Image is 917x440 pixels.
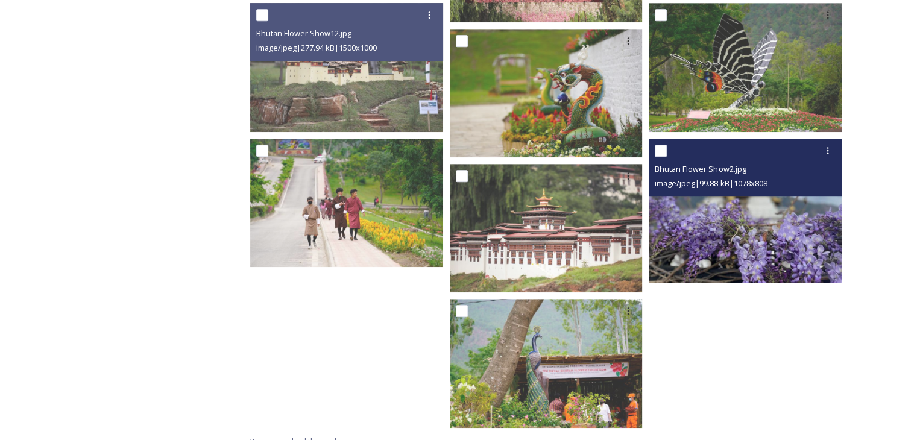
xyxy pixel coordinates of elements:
img: Bhutan Flower Show3.jpg [450,29,643,157]
span: image/jpeg | 99.88 kB | 1078 x 808 [655,178,767,189]
img: Bhutan Flower Show2.jpg [649,139,842,283]
img: Bhutan Flower Show6.jpg [450,299,643,427]
img: Bhutan Flower Show12.jpg [250,3,443,131]
img: Bhutan Flower Show15.jpg [450,164,643,292]
span: Bhutan Flower Show2.jpg [655,163,746,174]
span: image/jpeg | 277.94 kB | 1500 x 1000 [256,42,377,53]
span: Bhutan Flower Show12.jpg [256,28,351,39]
img: Bhutan Flower Show5.jpg [649,3,842,131]
img: Bhutan Flower Show7.jpg [250,139,443,267]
